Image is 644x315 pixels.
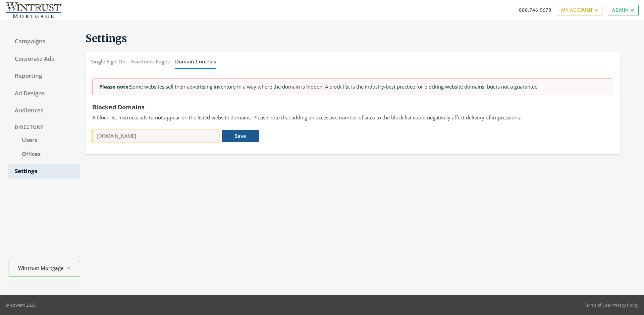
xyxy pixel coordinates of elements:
p: A block list instructs ads to not appear on the listed website domains. Please note that adding a... [92,114,613,121]
button: Wintrust Mortgage [8,261,80,277]
span: Settings [86,32,127,45]
button: Single Sign-On [91,54,126,69]
a: Privacy Policy [611,302,639,308]
a: Audiences [8,104,80,118]
div: Directory [8,121,80,134]
h5: Blocked Domains [92,103,613,111]
a: Reporting [8,69,80,83]
img: Adwerx [5,2,62,18]
button: Facebook Pages [131,54,170,69]
button: Save [222,130,259,142]
div: • [584,302,639,308]
a: Ad Designs [8,87,80,101]
input: enter a domain [92,130,219,142]
a: Terms of Use [584,302,610,308]
span: Wintrust Mortgage [18,264,64,272]
a: Corporate Ads [8,52,80,66]
a: Settings [8,164,80,178]
a: Users [15,133,80,147]
p: © Adwerx 2025 [5,302,36,308]
a: Admin [608,5,639,15]
a: 888.746.5678 [519,6,551,13]
a: My Account [557,5,602,15]
button: Domain Controls [175,54,216,69]
a: Campaigns [8,35,80,49]
strong: Please note: [99,83,130,90]
div: Some websites sell their advertising inventory in a way where the domain is hidden. A block list ... [92,78,613,95]
a: Offices [15,147,80,161]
